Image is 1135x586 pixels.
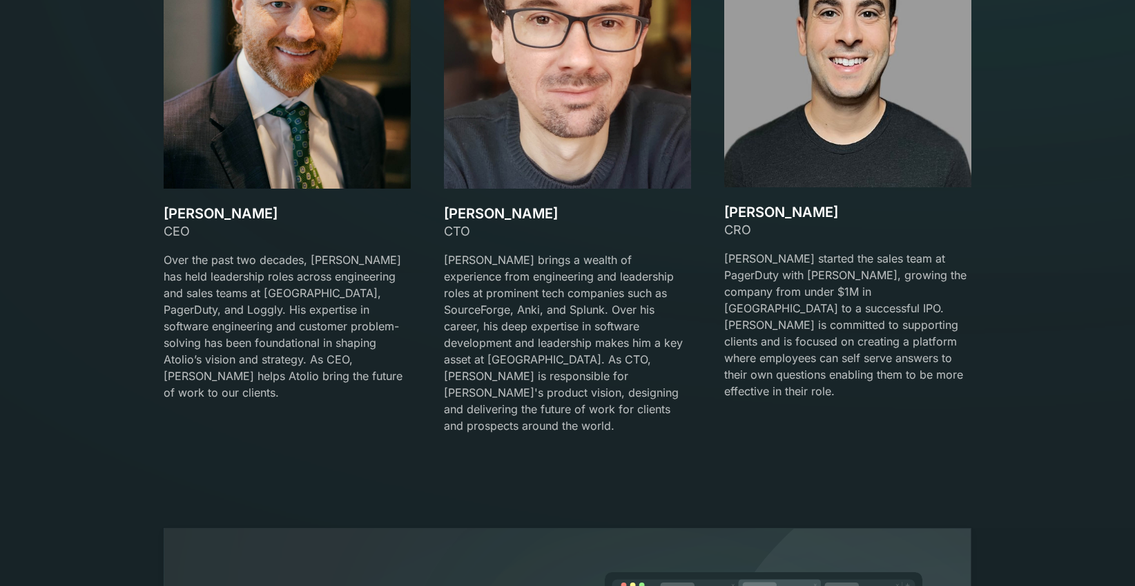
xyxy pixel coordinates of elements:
[164,252,411,401] p: Over the past two decades, [PERSON_NAME] has held leadership roles across engineering and sales t...
[164,222,411,240] div: CEO
[1066,520,1135,586] iframe: Chat Widget
[724,204,971,220] h3: [PERSON_NAME]
[1066,520,1135,586] div: Widget de chat
[444,205,691,222] h3: [PERSON_NAME]
[724,250,971,399] p: [PERSON_NAME] started the sales team at PagerDuty with [PERSON_NAME], growing the company from un...
[164,205,411,222] h3: [PERSON_NAME]
[444,252,691,434] p: [PERSON_NAME] brings a wealth of experience from engineering and leadership roles at prominent te...
[724,220,971,239] div: CRO
[444,222,691,240] div: CTO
